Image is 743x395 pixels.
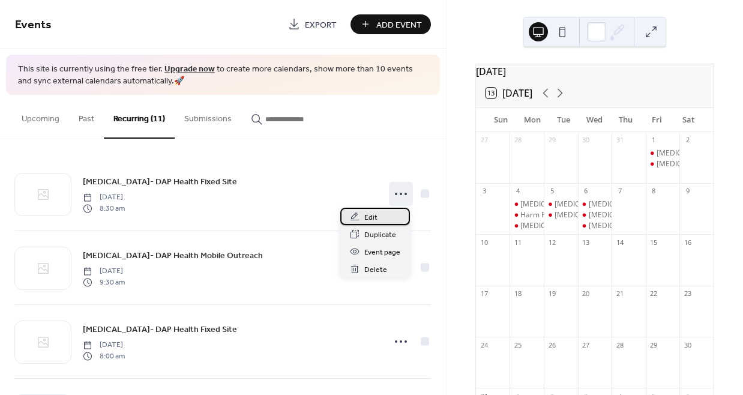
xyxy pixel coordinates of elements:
div: 26 [547,340,556,349]
button: Add Event [350,14,431,34]
div: 30 [582,136,591,145]
div: 30 [683,340,692,349]
span: Duplicate [364,229,396,241]
div: 12 [547,238,556,247]
button: 13[DATE] [481,85,537,101]
div: 1 [649,136,658,145]
a: [MEDICAL_DATA]- DAP Health Mobile Outreach [83,249,263,262]
span: [DATE] [83,192,125,203]
div: Sun [486,108,517,132]
div: Harm Reception- DAP Health Fixed Site [520,210,651,220]
a: [MEDICAL_DATA]- DAP Health Fixed Site [83,175,237,188]
div: [MEDICAL_DATA]- DAP Health Mobile Outreach [555,210,713,220]
a: Export [279,14,346,34]
div: 14 [615,238,624,247]
span: [MEDICAL_DATA]- DAP Health Fixed Site [83,176,237,188]
div: 17 [480,289,489,298]
div: 22 [649,289,658,298]
button: Submissions [175,95,241,137]
div: Harm Reduction- DAP Health Mobile Outreach [544,210,578,220]
span: [MEDICAL_DATA]- DAP Health Fixed Site [83,324,237,336]
div: 23 [683,289,692,298]
div: 21 [615,289,624,298]
div: 4 [513,187,522,196]
span: Events [15,13,52,37]
div: Harm Reception- DAP Health Fixed Site [510,210,544,220]
div: 27 [582,340,591,349]
div: 29 [649,340,658,349]
div: 19 [547,289,556,298]
div: 6 [582,187,591,196]
div: 8 [649,187,658,196]
div: [MEDICAL_DATA]- DAP Health Fixed Site [520,199,655,210]
div: 28 [615,340,624,349]
span: Edit [364,211,378,224]
div: 27 [480,136,489,145]
span: [DATE] [83,266,125,277]
span: 8:00 am [83,351,125,361]
div: Harm Reduction- DAP Health Fixed Site [578,221,612,231]
div: 7 [615,187,624,196]
div: Thu [610,108,642,132]
div: 9 [683,187,692,196]
span: [DATE] [83,340,125,351]
div: 3 [480,187,489,196]
div: [MEDICAL_DATA]- DAP Health Mobile Outreach [520,221,679,231]
div: 16 [683,238,692,247]
div: 29 [547,136,556,145]
span: 8:30 am [83,203,125,214]
a: [MEDICAL_DATA]- DAP Health Fixed Site [83,322,237,336]
div: [MEDICAL_DATA]- DAP Health Fixed Site [589,221,723,231]
div: Harm Reduction- DAP Health Mobile Outreach [578,199,612,210]
button: Recurring (11) [104,95,175,139]
div: [MEDICAL_DATA]- DAP Health Fixed Site [555,199,689,210]
div: Harm Reduction- DAP Health Fixed Site [510,199,544,210]
div: 2 [683,136,692,145]
div: 15 [649,238,658,247]
div: Wed [579,108,610,132]
span: Add Event [376,19,422,31]
div: 25 [513,340,522,349]
div: Harm Reduction- DAP Health Mobile Outreach [510,221,544,231]
span: Event page [364,246,400,259]
span: Export [305,19,337,31]
a: Upgrade now [164,61,215,77]
div: 5 [547,187,556,196]
div: [MEDICAL_DATA]- DAP Health Fixed Site [589,210,723,220]
button: Upcoming [12,95,69,137]
div: 11 [513,238,522,247]
div: Harm Reduction- DAP Health Fixed Site [578,210,612,220]
div: 24 [480,340,489,349]
div: [DATE] [476,64,714,79]
span: Delete [364,264,387,276]
div: 18 [513,289,522,298]
div: Sat [673,108,704,132]
div: 20 [582,289,591,298]
div: 10 [480,238,489,247]
div: Harm Reduction- DAP Health Fixed Site [646,148,680,158]
div: Harm Reduction- DAP Health Mobile Outreach [646,159,680,169]
div: Harm Reduction- DAP Health Fixed Site [544,199,578,210]
div: 13 [582,238,591,247]
div: Tue [548,108,579,132]
span: [MEDICAL_DATA]- DAP Health Mobile Outreach [83,250,263,262]
span: 9:30 am [83,277,125,288]
div: 28 [513,136,522,145]
button: Past [69,95,104,137]
div: Fri [642,108,673,132]
span: This site is currently using the free tier. to create more calendars, show more than 10 events an... [18,64,428,87]
div: 31 [615,136,624,145]
div: Mon [517,108,548,132]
